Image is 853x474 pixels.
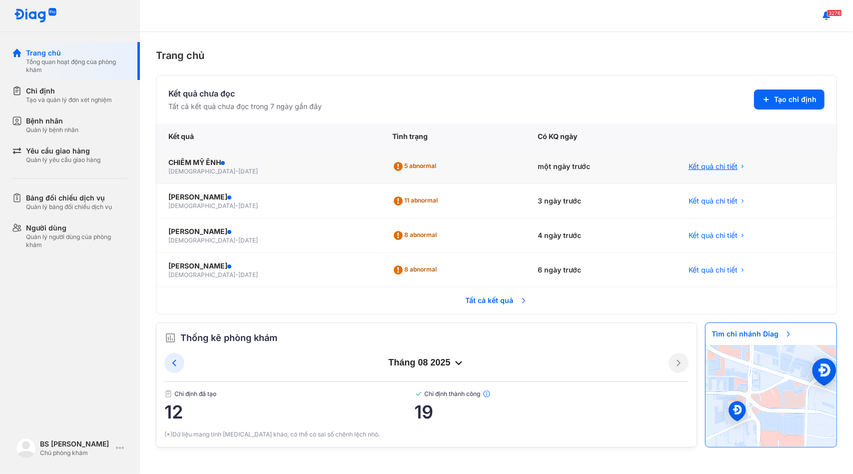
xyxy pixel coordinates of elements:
[235,236,238,244] span: -
[689,196,738,206] span: Kết quả chi tiết
[168,226,368,236] div: [PERSON_NAME]
[40,449,112,457] div: Chủ phòng khám
[392,227,441,243] div: 8 abnormal
[164,390,172,398] img: document.50c4cfd0.svg
[14,8,57,23] img: logo
[164,430,689,439] div: (*)Dữ liệu mang tính [MEDICAL_DATA] khảo, có thể có sai số chênh lệch nhỏ.
[827,9,842,16] span: 3276
[168,261,368,271] div: [PERSON_NAME]
[168,271,235,278] span: [DEMOGRAPHIC_DATA]
[26,58,128,74] div: Tổng quan hoạt động của phòng khám
[26,86,112,96] div: Chỉ định
[526,218,677,253] div: 4 ngày trước
[392,158,440,174] div: 5 abnormal
[156,123,380,149] div: Kết quả
[26,156,100,164] div: Quản lý yêu cầu giao hàng
[526,149,677,184] div: một ngày trước
[26,146,100,156] div: Yêu cầu giao hàng
[238,271,258,278] span: [DATE]
[16,438,36,458] img: logo
[380,123,525,149] div: Tình trạng
[235,167,238,175] span: -
[26,193,112,203] div: Bảng đối chiếu dịch vụ
[415,390,689,398] span: Chỉ định thành công
[168,101,322,111] div: Tất cả kết quả chưa đọc trong 7 ngày gần đây
[689,161,738,171] span: Kết quả chi tiết
[164,332,176,344] img: order.5a6da16c.svg
[184,357,669,369] div: tháng 08 2025
[26,126,78,134] div: Quản lý bệnh nhân
[168,236,235,244] span: [DEMOGRAPHIC_DATA]
[706,323,799,345] span: Tìm chi nhánh Diag
[235,271,238,278] span: -
[235,202,238,209] span: -
[689,265,738,275] span: Kết quả chi tiết
[526,184,677,218] div: 3 ngày trước
[483,390,491,398] img: info.7e716105.svg
[238,202,258,209] span: [DATE]
[415,390,423,398] img: checked-green.01cc79e0.svg
[526,123,677,149] div: Có KQ ngày
[156,48,837,63] div: Trang chủ
[689,230,738,240] span: Kết quả chi tiết
[168,167,235,175] span: [DEMOGRAPHIC_DATA]
[26,48,128,58] div: Trang chủ
[164,390,415,398] span: Chỉ định đã tạo
[526,253,677,287] div: 6 ngày trước
[26,223,128,233] div: Người dùng
[238,167,258,175] span: [DATE]
[168,202,235,209] span: [DEMOGRAPHIC_DATA]
[774,94,817,104] span: Tạo chỉ định
[168,192,368,202] div: [PERSON_NAME]
[168,157,368,167] div: CHIÊM MỸ ÊNH
[392,193,442,209] div: 11 abnormal
[26,116,78,126] div: Bệnh nhân
[40,439,112,449] div: BS [PERSON_NAME]
[238,236,258,244] span: [DATE]
[168,87,322,99] div: Kết quả chưa đọc
[164,402,415,422] span: 12
[460,289,534,311] span: Tất cả kết quả
[26,233,128,249] div: Quản lý người dùng của phòng khám
[26,96,112,104] div: Tạo và quản lý đơn xét nghiệm
[415,402,689,422] span: 19
[26,203,112,211] div: Quản lý bảng đối chiếu dịch vụ
[180,331,277,345] span: Thống kê phòng khám
[754,89,825,109] button: Tạo chỉ định
[392,262,441,278] div: 8 abnormal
